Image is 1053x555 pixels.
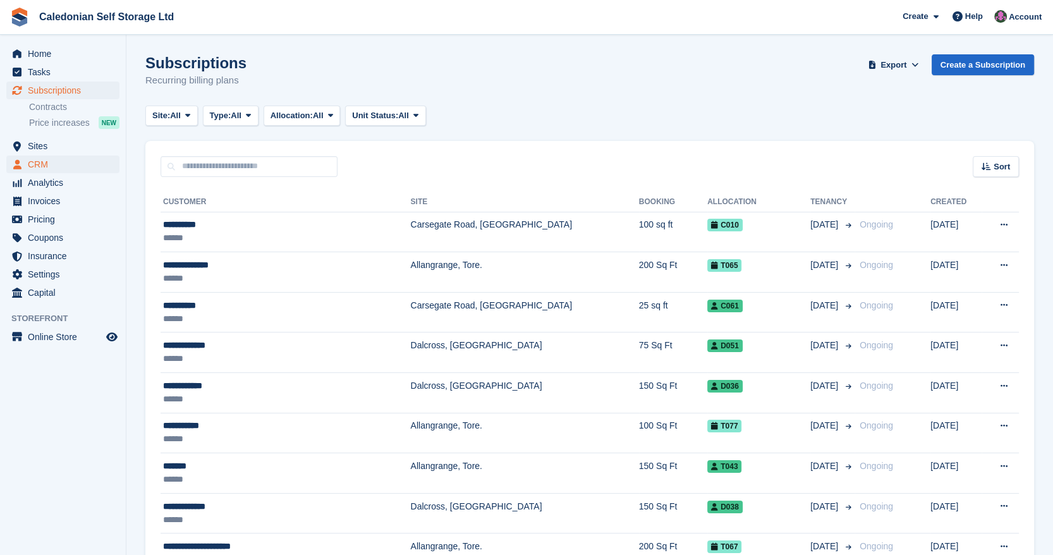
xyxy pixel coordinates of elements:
span: C010 [707,219,743,231]
span: Home [28,45,104,63]
td: [DATE] [930,373,982,413]
span: Account [1009,11,1042,23]
span: T067 [707,540,741,553]
span: Ongoing [860,300,893,310]
button: Site: All [145,106,198,126]
td: 200 Sq Ft [639,252,707,293]
span: Unit Status: [352,109,398,122]
button: Export [866,54,922,75]
span: Storefront [11,312,126,325]
button: Unit Status: All [345,106,425,126]
td: Carsegate Road, [GEOGRAPHIC_DATA] [411,292,639,332]
a: Caledonian Self Storage Ltd [34,6,179,27]
span: Analytics [28,174,104,192]
span: Coupons [28,229,104,247]
td: [DATE] [930,252,982,293]
td: Allangrange, Tore. [411,453,639,494]
td: [DATE] [930,212,982,252]
span: Help [965,10,983,23]
a: menu [6,192,119,210]
div: NEW [99,116,119,129]
span: [DATE] [810,339,841,352]
th: Allocation [707,192,810,212]
a: menu [6,45,119,63]
th: Tenancy [810,192,855,212]
td: Allangrange, Tore. [411,252,639,293]
a: menu [6,284,119,302]
span: Ongoing [860,381,893,391]
span: Ongoing [860,260,893,270]
td: 100 sq ft [639,212,707,252]
a: Create a Subscription [932,54,1034,75]
span: Sort [994,161,1010,173]
a: Price increases NEW [29,116,119,130]
td: [DATE] [930,453,982,494]
span: Subscriptions [28,82,104,99]
span: D036 [707,380,743,393]
span: T043 [707,460,741,473]
img: Lois Holling [994,10,1007,23]
button: Allocation: All [264,106,341,126]
button: Type: All [203,106,259,126]
a: menu [6,63,119,81]
span: Ongoing [860,340,893,350]
span: [DATE] [810,460,841,473]
span: Ongoing [860,461,893,471]
a: menu [6,137,119,155]
th: Booking [639,192,707,212]
span: Site: [152,109,170,122]
a: menu [6,265,119,283]
a: Contracts [29,101,119,113]
td: 75 Sq Ft [639,332,707,373]
span: Settings [28,265,104,283]
span: Capital [28,284,104,302]
span: D051 [707,339,743,352]
td: Dalcross, [GEOGRAPHIC_DATA] [411,493,639,534]
span: Tasks [28,63,104,81]
td: Dalcross, [GEOGRAPHIC_DATA] [411,332,639,373]
a: menu [6,174,119,192]
span: CRM [28,156,104,173]
span: All [170,109,181,122]
td: 150 Sq Ft [639,453,707,494]
span: Price increases [29,117,90,129]
span: C061 [707,300,743,312]
td: 25 sq ft [639,292,707,332]
span: Export [880,59,906,71]
span: Ongoing [860,541,893,551]
span: Pricing [28,210,104,228]
h1: Subscriptions [145,54,247,71]
img: stora-icon-8386f47178a22dfd0bd8f6a31ec36ba5ce8667c1dd55bd0f319d3a0aa187defe.svg [10,8,29,27]
a: menu [6,82,119,99]
span: Sites [28,137,104,155]
span: Type: [210,109,231,122]
span: All [231,109,241,122]
span: Ongoing [860,420,893,430]
a: menu [6,247,119,265]
span: All [313,109,324,122]
span: T077 [707,420,741,432]
th: Created [930,192,982,212]
a: menu [6,210,119,228]
span: Allocation: [271,109,313,122]
a: Preview store [104,329,119,345]
td: 150 Sq Ft [639,373,707,413]
a: menu [6,156,119,173]
p: Recurring billing plans [145,73,247,88]
span: Ongoing [860,501,893,511]
td: [DATE] [930,292,982,332]
span: Create [903,10,928,23]
a: menu [6,328,119,346]
td: [DATE] [930,413,982,453]
td: Allangrange, Tore. [411,413,639,453]
th: Customer [161,192,411,212]
td: Carsegate Road, [GEOGRAPHIC_DATA] [411,212,639,252]
span: [DATE] [810,500,841,513]
td: Dalcross, [GEOGRAPHIC_DATA] [411,373,639,413]
th: Site [411,192,639,212]
span: T065 [707,259,741,272]
td: 100 Sq Ft [639,413,707,453]
span: [DATE] [810,218,841,231]
span: [DATE] [810,540,841,553]
span: Insurance [28,247,104,265]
